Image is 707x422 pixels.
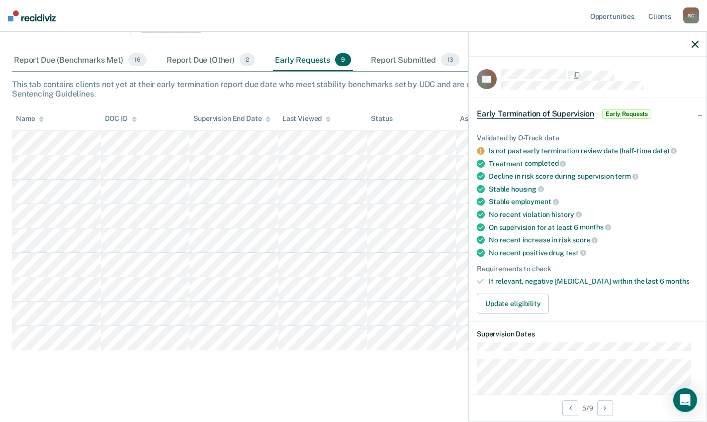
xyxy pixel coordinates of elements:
[477,330,699,338] dt: Supervision Dates
[615,172,638,180] span: term
[369,49,461,71] div: Report Submitted
[477,134,699,142] div: Validated by O-Track data
[489,197,699,206] div: Stable
[240,53,255,66] span: 2
[489,159,699,168] div: Treatment
[16,114,44,123] div: Name
[273,49,353,71] div: Early Requests
[489,210,699,219] div: No recent violation
[580,223,611,231] span: months
[128,53,147,66] span: 16
[12,49,149,71] div: Report Due (Benchmarks Met)
[489,248,699,257] div: No recent positive drug
[477,294,549,314] button: Update eligibility
[572,236,598,244] span: score
[673,388,697,412] div: Open Intercom Messenger
[371,114,392,123] div: Status
[489,146,699,155] div: Is not past early termination review date (half-time date)
[665,277,689,285] span: months
[489,172,699,181] div: Decline in risk score during supervision
[335,53,351,66] span: 9
[511,185,544,193] span: housing
[511,198,558,206] span: employment
[489,277,699,286] div: If relevant, negative [MEDICAL_DATA] within the last 6
[683,7,699,23] div: S C
[193,114,270,123] div: Supervision End Date
[8,10,56,21] img: Recidiviz
[562,400,578,416] button: Previous Opportunity
[489,223,699,232] div: On supervision for at least 6
[597,400,613,416] button: Next Opportunity
[477,265,699,273] div: Requirements to check
[105,114,137,123] div: DOC ID
[525,159,566,167] span: completed
[441,53,459,66] span: 13
[460,114,507,123] div: Assigned to
[602,109,651,119] span: Early Requests
[469,98,707,130] div: Early Termination of SupervisionEarly Requests
[566,249,586,257] span: test
[282,114,331,123] div: Last Viewed
[12,80,695,99] div: This tab contains clients not yet at their early termination report due date who meet stability b...
[489,235,699,244] div: No recent increase in risk
[489,185,699,194] div: Stable
[165,49,257,71] div: Report Due (Other)
[469,395,707,421] div: 5 / 9
[477,109,594,119] span: Early Termination of Supervision
[551,211,582,218] span: history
